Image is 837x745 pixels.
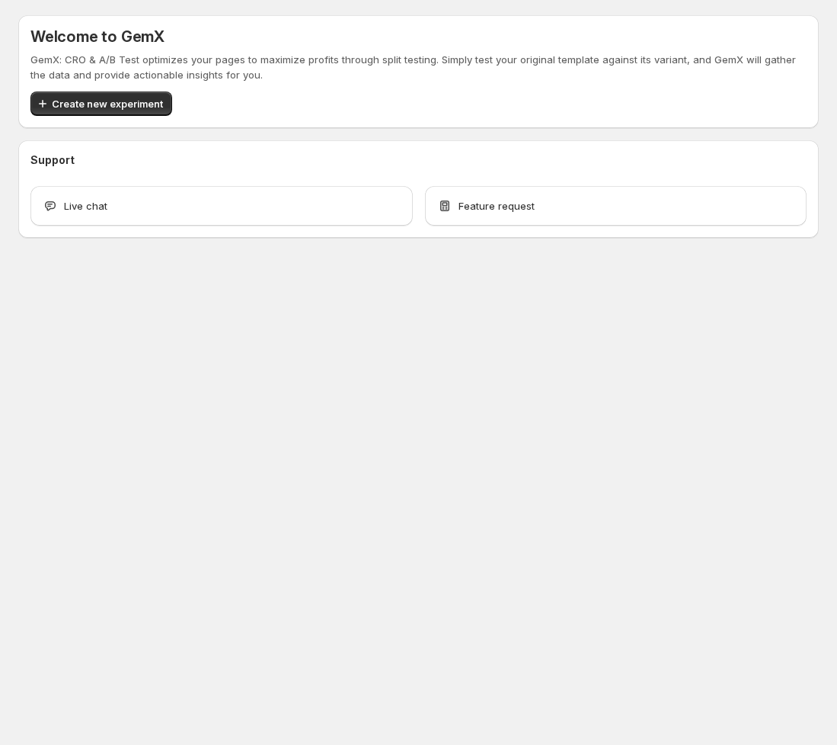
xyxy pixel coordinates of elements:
h5: Welcome to GemX [30,27,165,46]
span: Create new experiment [52,96,163,111]
h3: Support [30,153,75,168]
span: Feature request [458,198,535,214]
span: Live chat [64,198,107,214]
button: Create new experiment [30,92,172,116]
p: GemX: CRO & A/B Test optimizes your pages to maximize profits through split testing. Simply test ... [30,52,807,82]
